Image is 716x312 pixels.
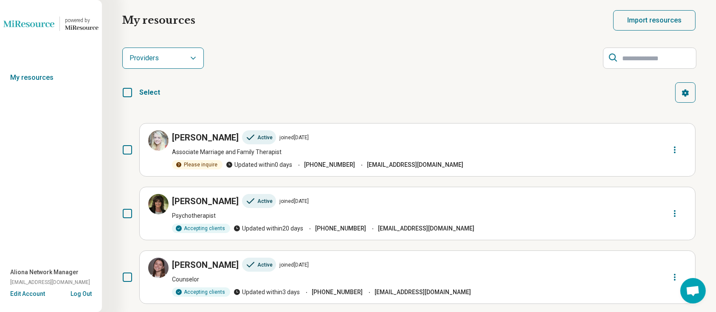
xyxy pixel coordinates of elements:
[172,148,644,157] p: Associate Marriage and Family Therapist
[10,268,79,277] span: Aliona Network Manager
[122,123,696,177] div: Laura Muensterer
[613,10,696,31] button: Import resources
[10,278,90,286] span: [EMAIL_ADDRESS][DOMAIN_NAME]
[122,187,696,240] div: Amy Jacobs
[675,82,696,103] button: Menu
[3,14,99,34] a: Lionspowered by
[234,224,303,233] span: Updated within 20 days
[172,259,239,271] p: [PERSON_NAME]
[122,13,195,28] h1: My resources
[122,250,696,304] div: Meagan Tolgyesi
[226,160,292,169] span: Updated within 0 days
[257,197,273,205] span: Active
[172,224,230,233] div: Accepting clients
[130,53,159,63] span: Providers
[65,17,99,24] div: powered by
[312,288,363,297] span: [PHONE_NUMBER]
[279,197,309,205] span: joined [DATE]
[257,134,273,141] span: Active
[304,160,355,169] span: [PHONE_NUMBER]
[378,224,474,233] span: [EMAIL_ADDRESS][DOMAIN_NAME]
[10,290,45,298] button: Edit Account
[70,290,92,296] button: Log Out
[172,132,239,143] p: [PERSON_NAME]
[172,275,644,284] p: Counselor
[367,160,463,169] span: [EMAIL_ADDRESS][DOMAIN_NAME]
[279,134,309,141] span: joined [DATE]
[172,211,644,220] p: Psychotherapist
[172,195,239,207] p: [PERSON_NAME]
[315,224,366,233] span: [PHONE_NUMBER]
[139,87,160,98] div: Select
[172,287,230,297] div: Accepting clients
[234,288,300,297] span: Updated within 3 days
[3,14,54,34] img: Lions
[172,160,223,169] div: Please inquire
[257,261,273,269] span: Active
[279,261,309,269] span: joined [DATE]
[375,288,471,297] span: [EMAIL_ADDRESS][DOMAIN_NAME]
[680,278,706,304] div: Open chat
[123,48,203,68] button: Mode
